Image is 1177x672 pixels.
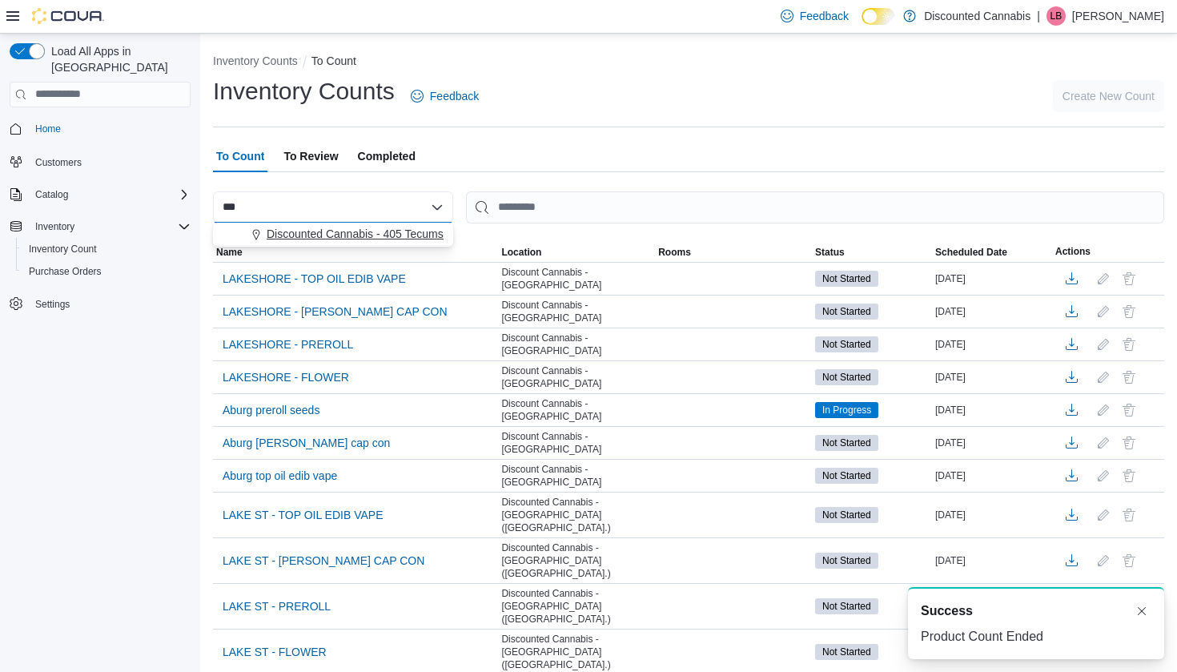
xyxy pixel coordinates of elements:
span: Discount Cannabis - [GEOGRAPHIC_DATA] [501,266,652,292]
button: Delete [1119,433,1139,453]
button: Edit count details [1094,365,1113,389]
span: Settings [29,294,191,314]
span: In Progress [822,403,871,417]
span: Discount Cannabis - [GEOGRAPHIC_DATA] [501,332,652,357]
p: Discounted Cannabis [924,6,1030,26]
span: Location [501,246,541,259]
span: LAKE ST - PREROLL [223,598,331,614]
span: Customers [29,151,191,171]
a: Inventory Count [22,239,103,259]
button: Status [812,243,932,262]
span: Feedback [800,8,849,24]
button: LAKE ST - PREROLL [216,594,337,618]
span: Inventory Count [29,243,97,256]
div: [DATE] [932,551,1052,570]
span: To Count [216,140,264,172]
button: Edit count details [1094,464,1113,488]
button: Catalog [29,185,74,204]
div: [DATE] [932,335,1052,354]
button: Discounted Cannabis - 405 Tecumseh [213,223,453,246]
span: Aburg [PERSON_NAME] cap con [223,435,390,451]
span: Customers [35,156,82,169]
span: Not Started [822,337,871,352]
div: [DATE] [932,400,1052,420]
a: Purchase Orders [22,262,108,281]
h1: Inventory Counts [213,75,395,107]
a: Home [29,119,67,139]
img: Cova [32,8,104,24]
span: Scheduled Date [935,246,1007,259]
button: Delete [1119,505,1139,525]
span: Catalog [29,185,191,204]
span: Home [35,123,61,135]
span: Not Started [815,598,878,614]
span: LAKESHORE - PREROLL [223,336,353,352]
button: Inventory Counts [213,54,298,67]
button: Name [213,243,498,262]
span: Inventory Count [22,239,191,259]
span: LAKESHORE - FLOWER [223,369,349,385]
span: Discounted Cannabis -[GEOGRAPHIC_DATA] ([GEOGRAPHIC_DATA].) [501,587,652,626]
span: Home [29,119,191,139]
span: Not Started [815,435,878,451]
button: Purchase Orders [16,260,197,283]
span: Rooms [658,246,691,259]
span: Not Started [815,304,878,320]
button: LAKESHORE - [PERSON_NAME] CAP CON [216,300,454,324]
button: Customers [3,150,197,173]
span: LAKE ST - TOP OIL EDIB VAPE [223,507,384,523]
button: Edit count details [1094,398,1113,422]
div: [DATE] [932,505,1052,525]
span: Discount Cannabis - [GEOGRAPHIC_DATA] [501,364,652,390]
span: Settings [35,298,70,311]
input: Dark Mode [862,8,895,25]
button: Delete [1119,368,1139,387]
span: Discount Cannabis - [GEOGRAPHIC_DATA] [501,397,652,423]
button: Dismiss toast [1132,602,1151,621]
span: Not Started [822,304,871,319]
span: Discount Cannabis - [GEOGRAPHIC_DATA] [501,299,652,324]
button: Settings [3,292,197,316]
span: Not Started [815,271,878,287]
span: Completed [358,140,416,172]
span: Discount Cannabis - [GEOGRAPHIC_DATA] [501,463,652,489]
nav: Complex example [10,111,191,357]
button: Aburg [PERSON_NAME] cap con [216,431,396,455]
button: Location [498,243,655,262]
button: Edit count details [1094,431,1113,455]
span: Aburg preroll seeds [223,402,319,418]
button: LAKE ST - [PERSON_NAME] CAP CON [216,549,431,573]
div: [DATE] [932,269,1052,288]
button: Edit count details [1094,549,1113,573]
button: Edit count details [1094,300,1113,324]
span: Not Started [815,553,878,569]
button: LAKESHORE - PREROLL [216,332,360,356]
span: Status [815,246,845,259]
a: Feedback [404,80,485,112]
span: In Progress [815,402,878,418]
button: Aburg preroll seeds [216,398,326,422]
span: LAKE ST - [PERSON_NAME] CAP CON [223,553,424,569]
button: LAKESHORE - TOP OIL EDIB VAPE [216,267,412,291]
a: Settings [29,295,76,314]
span: LAKE ST - FLOWER [223,644,327,660]
span: Not Started [822,436,871,450]
span: Inventory [35,220,74,233]
div: Notification [921,602,1151,621]
span: Not Started [822,599,871,614]
button: Delete [1119,400,1139,420]
button: Inventory [29,217,81,236]
div: Choose from the following options [213,223,453,246]
button: Delete [1119,269,1139,288]
span: Success [921,602,973,621]
button: LAKESHORE - FLOWER [216,365,356,389]
span: Not Started [822,508,871,522]
button: Inventory Count [16,238,197,260]
button: Close list of options [431,201,444,214]
div: [DATE] [932,368,1052,387]
span: Aburg top oil edib vape [223,468,337,484]
span: Not Started [815,468,878,484]
span: Purchase Orders [29,265,102,278]
div: [DATE] [932,433,1052,453]
span: Discounted Cannabis - 405 Tecumseh [267,226,456,242]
